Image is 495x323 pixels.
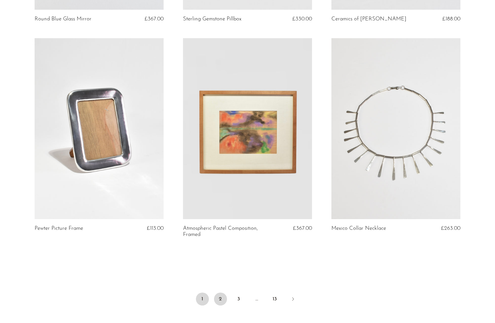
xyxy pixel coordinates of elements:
[331,226,386,231] a: Mexico Collar Necklace
[196,293,209,306] span: 1
[214,293,227,306] a: 2
[293,226,312,231] span: £367.00
[183,16,242,22] a: Sterling Gemstone Pillbox
[286,293,299,307] a: Next
[145,16,164,22] span: £367.00
[35,226,83,231] a: Pewter Picture Frame
[35,16,91,22] a: Round Blue Glass Mirror
[331,16,406,22] a: Ceramics of [PERSON_NAME]
[147,226,164,231] span: £113.00
[250,293,263,306] span: …
[268,293,281,306] a: 13
[442,16,460,22] span: £188.00
[183,226,269,238] a: Atmospheric Pastel Composition, Framed
[232,293,245,306] a: 3
[441,226,460,231] span: £263.00
[292,16,312,22] span: £330.00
